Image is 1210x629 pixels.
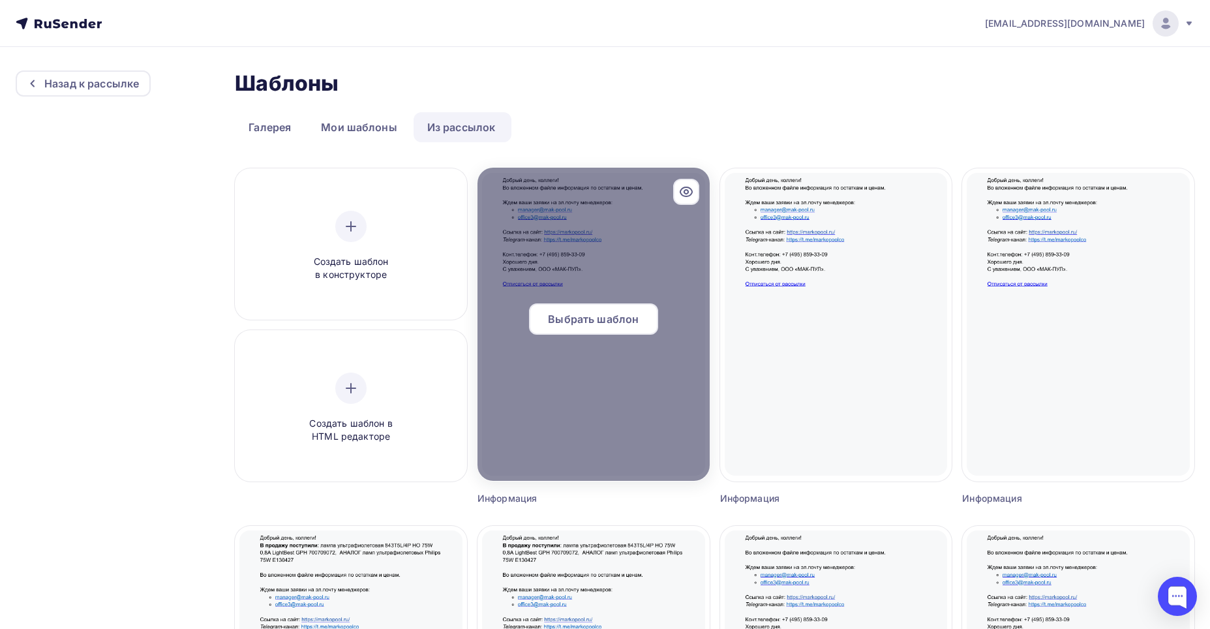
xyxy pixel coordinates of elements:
[720,492,894,505] div: Информация
[548,311,639,327] span: Выбрать шаблон
[289,417,413,444] span: Создать шаблон в HTML редакторе
[477,492,652,505] div: Информация
[985,17,1145,30] span: [EMAIL_ADDRESS][DOMAIN_NAME]
[44,76,139,91] div: Назад к рассылке
[414,112,509,142] a: Из рассылок
[985,10,1194,37] a: [EMAIL_ADDRESS][DOMAIN_NAME]
[235,70,339,97] h2: Шаблоны
[307,112,411,142] a: Мои шаблоны
[962,492,1136,505] div: Информация
[289,255,413,282] span: Создать шаблон в конструкторе
[235,112,305,142] a: Галерея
